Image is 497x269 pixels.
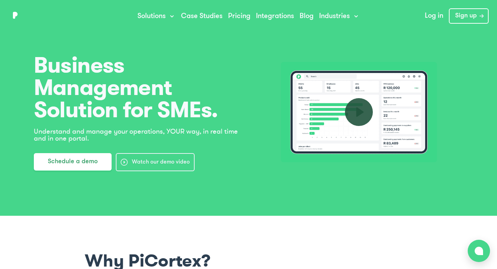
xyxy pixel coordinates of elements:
img: PiCortex [8,8,22,22]
a: Pricing [228,13,250,20]
span: Watch our demo video [132,158,190,166]
a: Log in [419,8,449,24]
button: Watch our demo video [116,153,195,171]
span: Sign up [455,12,477,20]
span: Industries [319,12,350,21]
button: Solutions [137,12,175,21]
a: Industries [319,12,360,21]
img: bubble-icon [475,247,483,255]
span: Solutions [137,12,166,21]
span: Business Management Solution for SMEs. [34,54,243,121]
a: Integrations [256,13,294,20]
a: Case Studies [181,13,223,20]
p: Understand and manage your operations, YOUR way, in real time and in one portal. [34,128,243,142]
a: Blog [300,13,314,20]
button: Schedule a demo [34,153,112,171]
button: industry [281,62,437,163]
